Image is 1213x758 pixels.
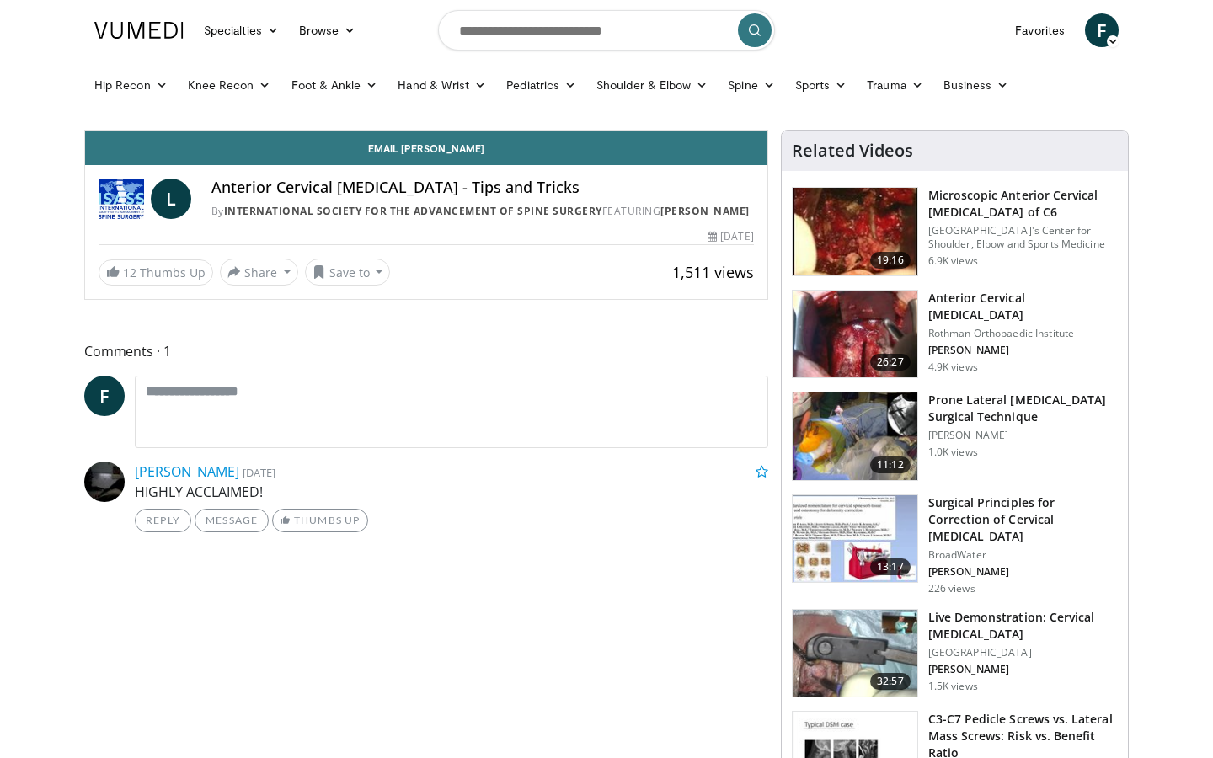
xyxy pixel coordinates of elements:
a: F [1085,13,1119,47]
span: 12 [123,264,136,280]
a: [PERSON_NAME] [135,462,239,481]
a: Business [933,68,1019,102]
h3: Microscopic Anterior Cervical [MEDICAL_DATA] of C6 [928,187,1118,221]
a: L [151,179,191,219]
a: International Society for the Advancement of Spine Surgery [224,204,602,218]
p: [PERSON_NAME] [928,663,1118,676]
span: 32:57 [870,673,911,690]
button: Share [220,259,298,286]
a: Knee Recon [178,68,281,102]
a: Favorites [1005,13,1075,47]
a: Email [PERSON_NAME] [85,131,767,165]
span: 1,511 views [672,262,754,282]
a: Spine [718,68,784,102]
p: 6.9K views [928,254,978,268]
small: [DATE] [243,465,275,480]
img: Avatar [84,462,125,502]
p: [PERSON_NAME] [928,429,1118,442]
a: Pediatrics [496,68,586,102]
a: 26:27 Anterior Cervical [MEDICAL_DATA] Rothman Orthopaedic Institute [PERSON_NAME] 4.9K views [792,290,1118,379]
span: 13:17 [870,558,911,575]
a: Message [195,509,269,532]
img: -HDyPxAMiGEr7NQ34xMDoxOmdtO40mAx.150x105_q85_crop-smart_upscale.jpg [793,291,917,378]
a: Foot & Ankle [281,68,388,102]
a: Sports [785,68,858,102]
h3: Live Demonstration: Cervical [MEDICAL_DATA] [928,609,1118,643]
img: 52ce3d74-e44a-4cc7-9e4f-f0847deb19e9.150x105_q85_crop-smart_upscale.jpg [793,495,917,583]
h3: Prone Lateral [MEDICAL_DATA] Surgical Technique [928,392,1118,425]
img: VuMedi Logo [94,22,184,39]
div: By FEATURING [211,204,754,219]
a: Reply [135,509,191,532]
a: Trauma [857,68,933,102]
a: Hand & Wrist [387,68,496,102]
p: 4.9K views [928,360,978,374]
a: Browse [289,13,366,47]
p: 1.5K views [928,680,978,693]
span: 11:12 [870,456,911,473]
p: [PERSON_NAME] [928,344,1118,357]
a: [PERSON_NAME] [660,204,750,218]
a: Shoulder & Elbow [586,68,718,102]
p: Rothman Orthopaedic Institute [928,327,1118,340]
h4: Anterior Cervical [MEDICAL_DATA] - Tips and Tricks [211,179,754,197]
p: BroadWater [928,548,1118,562]
h3: Anterior Cervical [MEDICAL_DATA] [928,290,1118,323]
h4: Related Videos [792,141,913,161]
p: [GEOGRAPHIC_DATA]'s Center for Shoulder, Elbow and Sports Medicine [928,224,1118,251]
input: Search topics, interventions [438,10,775,51]
button: Save to [305,259,391,286]
h3: Surgical Principles for Correction of Cervical [MEDICAL_DATA] [928,494,1118,545]
p: [GEOGRAPHIC_DATA] [928,646,1118,659]
img: International Society for the Advancement of Spine Surgery [99,179,144,219]
a: 12 Thumbs Up [99,259,213,286]
a: 11:12 Prone Lateral [MEDICAL_DATA] Surgical Technique [PERSON_NAME] 1.0K views [792,392,1118,481]
img: f531744a-485e-4b37-ba65-a49c6ea32f16.150x105_q85_crop-smart_upscale.jpg [793,392,917,480]
div: [DATE] [708,229,753,244]
span: 19:16 [870,252,911,269]
a: Thumbs Up [272,509,367,532]
a: 13:17 Surgical Principles for Correction of Cervical [MEDICAL_DATA] BroadWater [PERSON_NAME] 226 ... [792,494,1118,595]
a: 32:57 Live Demonstration: Cervical [MEDICAL_DATA] [GEOGRAPHIC_DATA] [PERSON_NAME] 1.5K views [792,609,1118,698]
p: 226 views [928,582,975,595]
span: 26:27 [870,354,911,371]
img: riew_one_100001394_3.jpg.150x105_q85_crop-smart_upscale.jpg [793,188,917,275]
a: F [84,376,125,416]
span: Comments 1 [84,340,768,362]
a: 19:16 Microscopic Anterior Cervical [MEDICAL_DATA] of C6 [GEOGRAPHIC_DATA]'s Center for Shoulder,... [792,187,1118,276]
img: 8c2ccad6-68da-4aab-b77e-0dfe275351c2.150x105_q85_crop-smart_upscale.jpg [793,610,917,697]
a: Hip Recon [84,68,178,102]
p: [PERSON_NAME] [928,565,1118,579]
p: 1.0K views [928,446,978,459]
a: Specialties [194,13,289,47]
p: HIGHLY ACCLAIMED! [135,482,768,502]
